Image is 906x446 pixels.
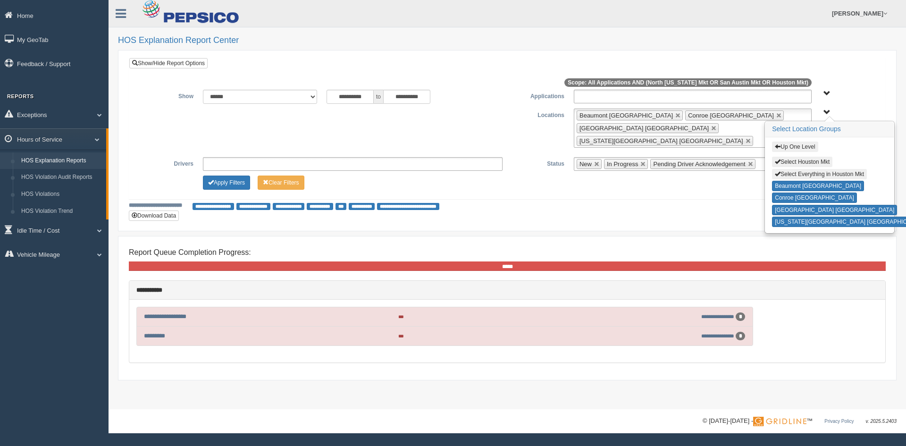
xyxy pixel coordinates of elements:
[765,122,894,137] h3: Select Location Groups
[866,419,897,424] span: v. 2025.5.2403
[579,112,673,119] span: Beaumont [GEOGRAPHIC_DATA]
[772,169,867,179] button: Select Everything in Houston Mkt
[203,176,250,190] button: Change Filter Options
[136,157,198,168] label: Drivers
[579,160,592,168] span: New
[688,112,774,119] span: Conroe [GEOGRAPHIC_DATA]
[17,152,106,169] a: HOS Explanation Reports
[17,169,106,186] a: HOS Violation Audit Reports
[579,137,743,144] span: [US_STATE][GEOGRAPHIC_DATA] [GEOGRAPHIC_DATA]
[772,205,897,215] button: [GEOGRAPHIC_DATA] [GEOGRAPHIC_DATA]
[653,160,745,168] span: Pending Driver Acknowledgement
[579,125,709,132] span: [GEOGRAPHIC_DATA] [GEOGRAPHIC_DATA]
[753,417,806,426] img: Gridline
[824,419,854,424] a: Privacy Policy
[564,78,812,87] span: Scope: All Applications AND (North [US_STATE] Mkt OR San Austin Mkt OR Houston Mkt)
[772,181,864,191] button: Beaumont [GEOGRAPHIC_DATA]
[129,248,886,257] h4: Report Queue Completion Progress:
[136,90,198,101] label: Show
[374,90,383,104] span: to
[772,193,857,203] button: Conroe [GEOGRAPHIC_DATA]
[258,176,304,190] button: Change Filter Options
[772,142,818,152] button: Up One Level
[129,58,208,68] a: Show/Hide Report Options
[507,109,569,120] label: Locations
[118,36,897,45] h2: HOS Explanation Report Center
[129,210,179,221] button: Download Data
[17,203,106,220] a: HOS Violation Trend
[507,157,569,168] label: Status
[772,157,832,167] button: Select Houston Mkt
[507,90,569,101] label: Applications
[703,416,897,426] div: © [DATE]-[DATE] - ™
[607,160,638,168] span: In Progress
[17,186,106,203] a: HOS Violations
